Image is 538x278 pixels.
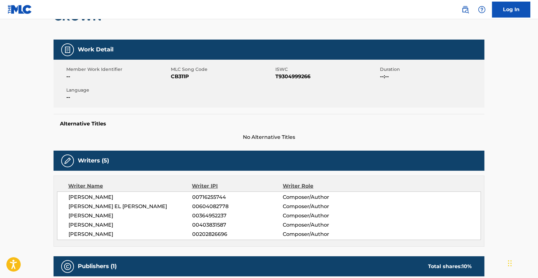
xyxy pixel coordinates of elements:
[69,230,192,238] span: [PERSON_NAME]
[192,221,283,229] span: 00403831587
[380,66,483,73] span: Duration
[275,66,378,73] span: ISWC
[506,247,538,278] iframe: Chat Widget
[78,263,117,270] h5: Publishers (1)
[478,6,486,13] img: help
[8,5,32,14] img: MLC Logo
[283,230,365,238] span: Composer/Author
[66,94,169,101] span: --
[192,212,283,220] span: 00364952237
[64,263,71,270] img: Publishers
[283,203,365,210] span: Composer/Author
[275,73,378,80] span: T9304999266
[462,263,472,269] span: 10 %
[283,212,365,220] span: Composer/Author
[69,203,192,210] span: [PERSON_NAME] EL [PERSON_NAME]
[192,182,283,190] div: Writer IPI
[459,3,472,16] a: Public Search
[192,230,283,238] span: 00202826696
[66,73,169,80] span: --
[64,46,71,54] img: Work Detail
[171,73,274,80] span: CB311P
[64,157,71,165] img: Writers
[283,182,365,190] div: Writer Role
[69,221,192,229] span: [PERSON_NAME]
[60,121,478,127] h5: Alternative Titles
[428,263,472,270] div: Total shares:
[171,66,274,73] span: MLC Song Code
[462,6,469,13] img: search
[192,203,283,210] span: 00604082778
[78,46,113,53] h5: Work Detail
[476,3,488,16] div: Help
[54,133,484,141] span: No Alternative Titles
[66,66,169,73] span: Member Work Identifier
[283,221,365,229] span: Composer/Author
[492,2,530,18] a: Log In
[508,254,512,273] div: Drag
[283,193,365,201] span: Composer/Author
[66,87,169,94] span: Language
[69,212,192,220] span: [PERSON_NAME]
[78,157,109,164] h5: Writers (5)
[68,182,192,190] div: Writer Name
[192,193,283,201] span: 00716255744
[69,193,192,201] span: [PERSON_NAME]
[380,73,483,80] span: --:--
